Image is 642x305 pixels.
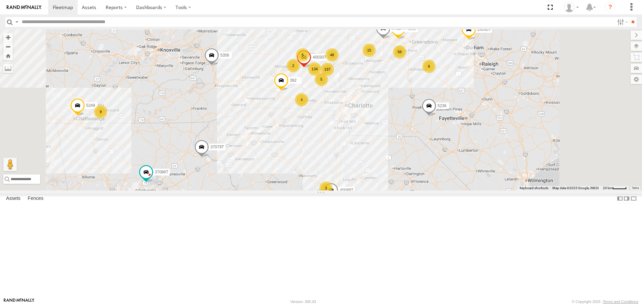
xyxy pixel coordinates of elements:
[296,48,309,62] div: 5
[623,194,630,204] label: Dock Summary Table to the Right
[603,300,638,304] a: Terms and Conditions
[4,298,34,305] a: Visit our Website
[210,145,224,150] span: 37079T
[86,103,95,108] span: 5249
[291,300,316,304] div: Version: 305.03
[319,181,333,195] div: 3
[313,55,326,60] span: 40030T
[422,60,436,73] div: 6
[220,53,229,58] span: 5356
[3,51,13,60] button: Zoom Home
[340,188,353,193] span: 40088T
[287,59,300,72] div: 2
[308,62,321,76] div: 134
[3,42,13,51] button: Zoom out
[362,44,376,57] div: 15
[14,17,19,27] label: Search Query
[325,48,339,62] div: 48
[631,75,642,84] label: Map Settings
[3,64,13,73] label: Measure
[603,186,612,190] span: 20 km
[630,194,637,204] label: Hide Summary Table
[94,105,107,119] div: 9
[552,186,599,190] span: Map data ©2025 Google, INEGI
[438,103,447,108] span: 5236
[615,17,629,27] label: Search Filter Options
[572,300,638,304] div: © Copyright 2025 -
[315,73,328,86] div: 5
[24,194,47,204] label: Fences
[617,194,623,204] label: Dock Summary Table to the Left
[477,27,491,32] span: 24090T
[290,78,297,83] span: 392
[605,2,616,13] i: ?
[321,63,334,76] div: 197
[295,93,308,106] div: 4
[155,170,169,174] span: 37086T
[7,5,41,10] img: rand-logo.svg
[632,186,639,189] a: Terms
[601,186,629,190] button: Map Scale: 20 km per 39 pixels
[3,194,24,204] label: Assets
[393,45,406,59] div: 58
[562,2,581,12] div: Doug Whiteside
[3,158,17,171] button: Drag Pegman onto the map to open Street View
[520,186,548,190] button: Keyboard shortcuts
[3,33,13,42] button: Zoom in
